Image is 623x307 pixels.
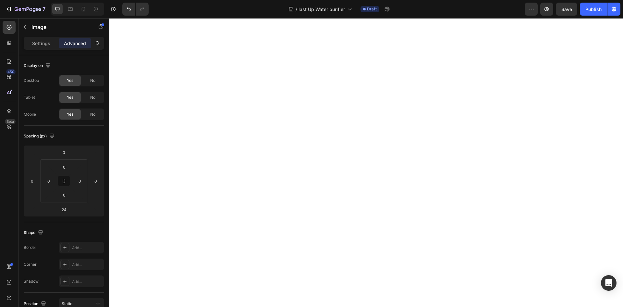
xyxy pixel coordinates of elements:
[24,132,56,141] div: Spacing (px)
[58,190,71,200] input: 0px
[24,278,39,284] div: Shadow
[72,279,103,285] div: Add...
[296,6,297,13] span: /
[67,95,73,100] span: Yes
[31,23,87,31] p: Image
[57,147,70,157] input: 0
[561,6,572,12] span: Save
[24,111,36,117] div: Mobile
[556,3,577,16] button: Save
[90,95,95,100] span: No
[24,245,36,250] div: Border
[90,78,95,83] span: No
[24,95,35,100] div: Tablet
[44,176,54,186] input: 0px
[58,162,71,172] input: 0px
[67,111,73,117] span: Yes
[6,69,16,74] div: 450
[67,78,73,83] span: Yes
[43,5,45,13] p: 7
[24,78,39,83] div: Desktop
[64,40,86,47] p: Advanced
[367,6,377,12] span: Draft
[5,119,16,124] div: Beta
[90,111,95,117] span: No
[62,301,72,306] span: Static
[32,40,50,47] p: Settings
[75,176,85,186] input: 0px
[72,262,103,268] div: Add...
[585,6,602,13] div: Publish
[24,228,44,237] div: Shape
[601,275,617,291] div: Open Intercom Messenger
[122,3,149,16] div: Undo/Redo
[109,18,623,307] iframe: Design area
[57,205,70,214] input: xl
[580,3,607,16] button: Publish
[91,176,101,186] input: 0
[24,61,52,70] div: Display on
[299,6,345,13] span: last Up Water purifier
[27,176,37,186] input: 0
[72,245,103,251] div: Add...
[24,262,37,267] div: Corner
[3,3,48,16] button: 7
